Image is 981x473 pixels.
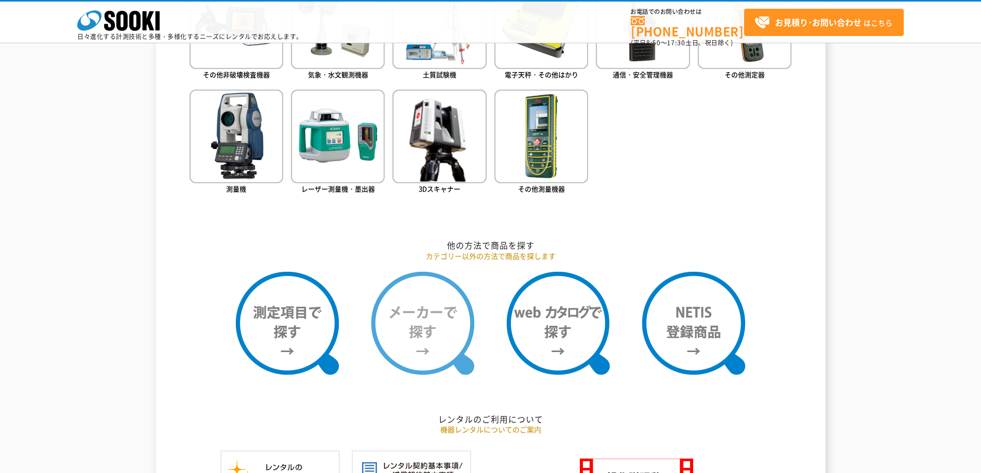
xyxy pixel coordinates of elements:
[744,9,904,36] a: お見積り･お問い合わせはこちら
[667,38,685,47] span: 17:30
[301,184,375,194] span: レーザー測量機・墨出器
[642,272,745,375] img: NETIS登録商品
[613,69,673,79] span: 通信・安全管理機器
[494,90,588,183] img: その他測量機器
[518,184,565,194] span: その他測量機器
[392,90,486,183] img: 3Dスキャナー
[631,38,733,47] span: (平日 ～ 土日、祝日除く)
[494,90,588,196] a: その他測量機器
[505,69,578,79] span: 電子天秤・その他はかり
[371,272,474,375] img: メーカーで探す
[236,272,339,375] img: 測定項目で探す
[631,9,744,15] span: お電話でのお問い合わせは
[754,15,892,30] span: はこちら
[631,16,744,37] a: [PHONE_NUMBER]
[190,240,792,251] h2: 他の方法で商品を探す
[77,33,303,40] p: 日々進化する計測技術と多種・多様化するニーズにレンタルでお応えします。
[725,69,765,79] span: その他測定器
[226,184,246,194] span: 測量機
[203,69,270,79] span: その他非破壊検査機器
[190,90,283,196] a: 測量機
[291,90,385,183] img: レーザー測量機・墨出器
[308,69,368,79] span: 気象・水文観測機器
[507,272,610,375] img: webカタログで探す
[190,414,792,425] h2: レンタルのご利用について
[775,16,862,28] strong: お見積り･お問い合わせ
[419,184,460,194] span: 3Dスキャナー
[423,69,456,79] span: 土質試験機
[291,90,385,196] a: レーザー測量機・墨出器
[190,251,792,261] p: カテゴリー以外の方法で商品を探します
[646,38,661,47] span: 8:50
[190,424,792,435] p: 機器レンタルについてのご案内
[392,90,486,196] a: 3Dスキャナー
[190,90,283,183] img: 測量機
